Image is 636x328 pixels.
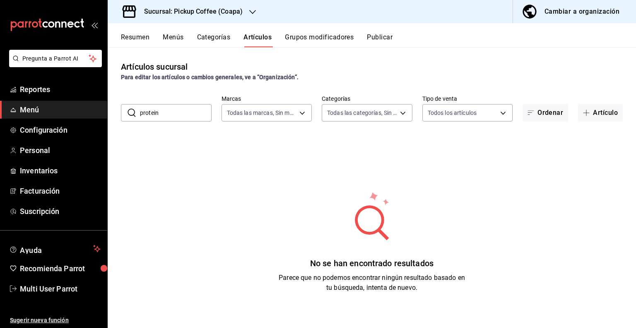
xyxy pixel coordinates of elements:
[121,33,149,47] button: Resumen
[428,109,477,117] span: Todos los artículos
[20,283,101,294] span: Multi User Parrot
[578,104,623,121] button: Artículo
[121,61,188,73] div: Artículos sucursal
[422,96,513,102] label: Tipo de venta
[22,54,89,63] span: Pregunta a Parrot AI
[20,185,101,197] span: Facturación
[279,274,465,292] span: Parece que no podemos encontrar ningún resultado basado en tu búsqueda, intenta de nuevo.
[91,22,98,28] button: open_drawer_menu
[20,84,101,95] span: Reportes
[243,33,272,47] button: Artículos
[163,33,183,47] button: Menús
[20,165,101,176] span: Inventarios
[20,104,101,115] span: Menú
[6,60,102,69] a: Pregunta a Parrot AI
[137,7,243,17] h3: Sucursal: Pickup Coffee (Coapa)
[285,33,354,47] button: Grupos modificadores
[9,50,102,67] button: Pregunta a Parrot AI
[20,263,101,274] span: Recomienda Parrot
[227,109,297,117] span: Todas las marcas, Sin marca
[140,104,212,121] input: Buscar artículo
[121,33,636,47] div: navigation tabs
[197,33,231,47] button: Categorías
[20,206,101,217] span: Suscripción
[327,109,397,117] span: Todas las categorías, Sin categoría
[10,316,101,325] span: Sugerir nueva función
[20,124,101,136] span: Configuración
[523,104,568,121] button: Ordenar
[121,74,299,80] strong: Para editar los artículos o cambios generales, ve a “Organización”.
[367,33,393,47] button: Publicar
[20,145,101,156] span: Personal
[222,96,312,102] label: Marcas
[322,96,412,102] label: Categorías
[544,6,619,17] div: Cambiar a organización
[20,244,90,254] span: Ayuda
[279,257,465,270] div: No se han encontrado resultados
